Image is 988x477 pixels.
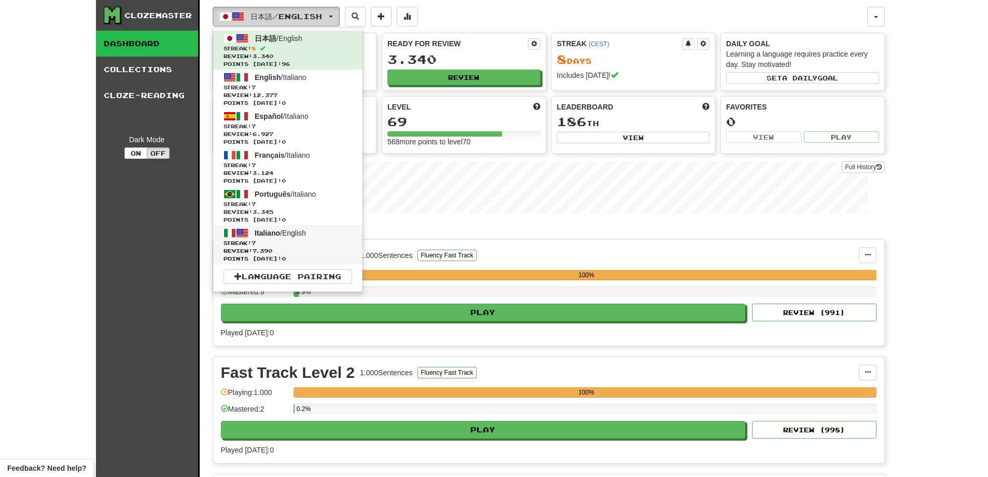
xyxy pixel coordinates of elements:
[533,102,540,112] span: Score more points to level up
[224,122,352,130] span: Streak:
[213,108,363,147] a: Español/ItalianoStreak:7 Review:6.927Points [DATE]:0
[387,53,540,66] div: 3.340
[251,12,322,21] span: 日本語 / English
[221,365,355,380] div: Fast Track Level 2
[387,137,540,147] div: 568 more points to level 70
[387,38,528,49] div: Ready for Review
[255,112,309,120] span: / Italiano
[224,255,352,263] span: Points [DATE]: 0
[224,239,352,247] span: Streak:
[104,134,190,145] div: Dark Mode
[224,45,352,52] span: Streak:
[726,38,879,49] div: Daily Goal
[255,190,290,198] span: Português
[782,74,817,81] span: a daily
[147,147,170,159] button: Off
[96,83,198,108] a: Cloze-Reading
[726,131,801,143] button: View
[255,229,280,237] span: Italiano
[297,270,876,280] div: 100%
[804,131,879,143] button: Play
[557,132,710,143] button: View
[224,84,352,91] span: Streak:
[589,40,609,48] a: (CEST)
[557,102,614,112] span: Leaderboard
[255,151,310,159] span: / Italiano
[255,190,316,198] span: / Italiano
[224,130,352,138] span: Review: 6.927
[557,114,587,129] span: 186
[224,208,352,216] span: Review: 3.345
[124,10,192,21] div: Clozemaster
[96,57,198,83] a: Collections
[726,115,879,128] div: 0
[418,250,476,261] button: Fluency Fast Track
[213,147,363,186] a: Français/ItalianoStreak:7 Review:3.124Points [DATE]:0
[726,72,879,84] button: Seta dailygoal
[224,161,352,169] span: Streak:
[252,240,256,246] span: 7
[752,304,876,321] button: Review (991)
[221,404,288,421] div: Mastered: 2
[224,200,352,208] span: Streak:
[7,463,86,473] span: Open feedback widget
[224,52,352,60] span: Review: 3.340
[213,224,885,234] p: In Progress
[224,177,352,185] span: Points [DATE]: 0
[297,387,876,398] div: 100%
[224,216,352,224] span: Points [DATE]: 0
[96,31,198,57] a: Dashboard
[221,329,274,337] span: Played [DATE]: 0
[557,70,710,80] div: Includes [DATE]!
[252,123,256,129] span: 7
[252,162,256,168] span: 7
[557,38,683,49] div: Streak
[221,304,746,321] button: Play
[224,91,352,99] span: Review: 12.377
[124,147,147,159] button: On
[213,186,363,225] a: Português/ItalianoStreak:7 Review:3.345Points [DATE]:0
[360,250,412,261] div: 1.000 Sentences
[726,102,879,112] div: Favorites
[224,60,352,68] span: Points [DATE]: 96
[224,138,352,146] span: Points [DATE]: 0
[224,247,352,255] span: Review: 7.390
[255,112,283,120] span: Español
[397,7,418,26] button: More stats
[557,115,710,129] div: th
[213,31,363,70] a: 日本語/EnglishStreak:8 Review:3.340Points [DATE]:96
[387,115,540,128] div: 69
[252,201,256,207] span: 7
[221,421,746,439] button: Play
[213,225,363,264] a: Italiano/EnglishStreak:7 Review:7.390Points [DATE]:0
[224,269,352,284] a: Language Pairing
[252,84,256,90] span: 7
[221,446,274,454] span: Played [DATE]: 0
[255,151,285,159] span: Français
[702,102,709,112] span: This week in points, UTC
[726,49,879,70] div: Learning a language requires practice every day. Stay motivated!
[255,34,302,43] span: / English
[387,102,411,112] span: Level
[213,70,363,108] a: English/ItalianoStreak:7 Review:12.377Points [DATE]:0
[842,161,884,173] a: Full History
[255,34,276,43] span: 日本語
[255,73,281,81] span: English
[557,52,567,66] span: 8
[255,73,307,81] span: / Italiano
[371,7,392,26] button: Add sentence to collection
[224,169,352,177] span: Review: 3.124
[360,367,412,378] div: 1.000 Sentences
[387,70,540,85] button: Review
[213,7,340,26] button: 日本語/English
[345,7,366,26] button: Search sentences
[557,53,710,66] div: Day s
[221,387,288,404] div: Playing: 1.000
[252,45,256,51] span: 8
[224,99,352,107] span: Points [DATE]: 0
[752,421,876,439] button: Review (998)
[255,229,306,237] span: / English
[418,367,476,378] button: Fluency Fast Track
[221,287,288,304] div: Mastered: 9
